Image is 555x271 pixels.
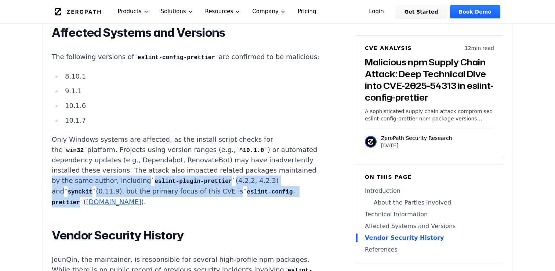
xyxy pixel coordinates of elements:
h2: Affected Systems and Versions [52,25,325,40]
h3: Malicious npm Supply Chain Attack: Deep Technical Dive into CVE-2025-54313 in eslint-config-prettier [365,56,494,103]
code: win32 [63,147,87,154]
p: Only Windows systems are affected, as the install script checks for the platform. Projects using ... [52,134,325,208]
li: 10.1.7 [62,115,325,126]
h2: Vendor Security History [52,228,325,243]
a: Technical Information [365,210,494,219]
h6: CVE Analysis [365,44,412,52]
a: Get Started [396,5,447,18]
a: Vendor Security History [365,234,494,242]
li: 9.1.1 [62,86,325,96]
code: synckit [64,189,96,195]
li: 10.1.6 [62,101,325,111]
h6: On this page [365,173,494,181]
li: 8.10.1 [62,71,325,82]
a: Login [360,5,393,18]
p: 12 min read [465,44,494,52]
p: A sophisticated supply chain attack compromised eslint-config-prettier npm package versions 8.10.... [365,108,494,122]
p: The following versions of are confirmed to be malicious: [52,52,325,62]
a: About the Parties Involved [365,198,494,207]
code: eslint-config-prettier [134,54,218,61]
a: References [365,245,494,254]
code: eslint-plugin-prettier [151,178,236,185]
code: ^10.1.0 [236,147,268,154]
img: ZeroPath Security Research [365,136,377,148]
a: [DOMAIN_NAME] [86,198,141,206]
a: Book Demo [450,5,500,18]
p: ZeroPath Security Research [381,134,452,142]
a: Affected Systems and Versions [365,222,494,231]
a: Introduction [365,187,494,195]
p: [DATE] [381,142,452,149]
